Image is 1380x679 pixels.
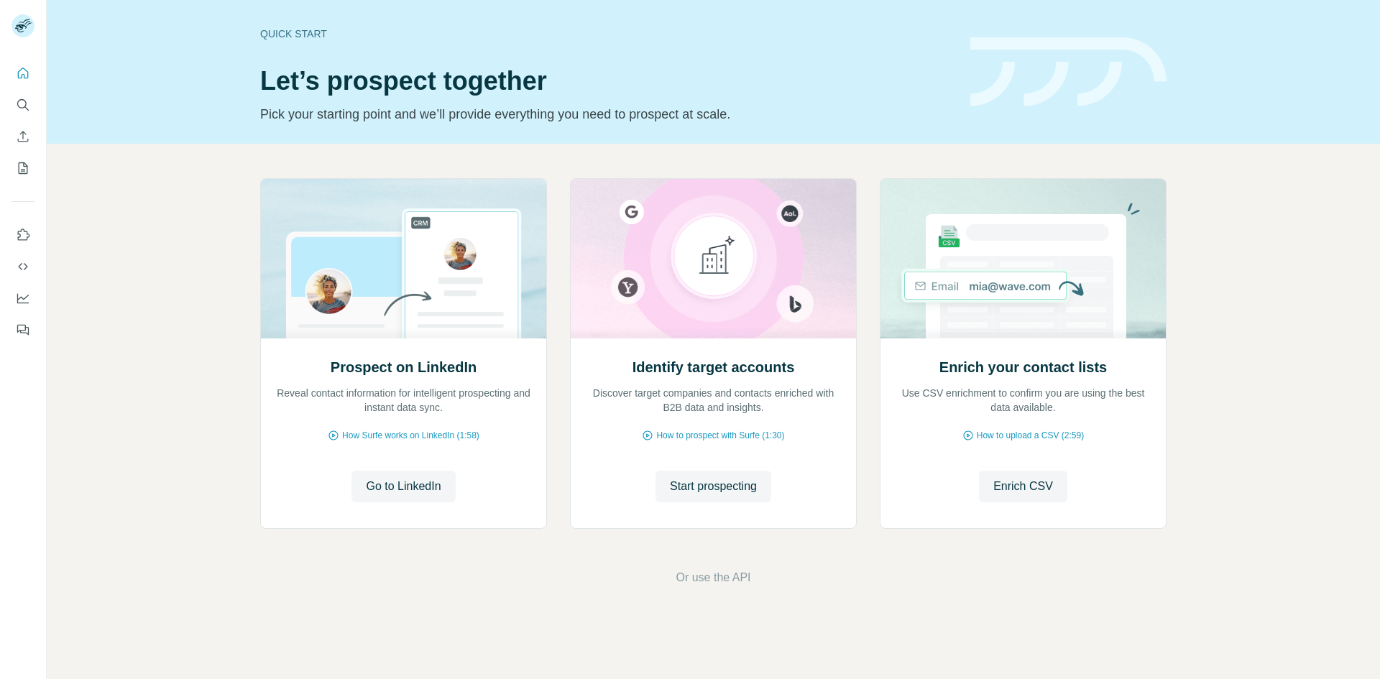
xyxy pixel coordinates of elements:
[331,357,477,377] h2: Prospect on LinkedIn
[11,60,34,86] button: Quick start
[880,179,1167,338] img: Enrich your contact lists
[11,124,34,149] button: Enrich CSV
[977,429,1084,442] span: How to upload a CSV (2:59)
[260,179,547,338] img: Prospect on LinkedIn
[656,429,784,442] span: How to prospect with Surfe (1:30)
[275,386,532,415] p: Reveal contact information for intelligent prospecting and instant data sync.
[351,471,455,502] button: Go to LinkedIn
[11,222,34,248] button: Use Surfe on LinkedIn
[11,155,34,181] button: My lists
[655,471,771,502] button: Start prospecting
[993,478,1053,495] span: Enrich CSV
[979,471,1067,502] button: Enrich CSV
[970,37,1167,107] img: banner
[570,179,857,338] img: Identify target accounts
[11,285,34,311] button: Dashboard
[260,104,953,124] p: Pick your starting point and we’ll provide everything you need to prospect at scale.
[260,27,953,41] div: Quick start
[342,429,479,442] span: How Surfe works on LinkedIn (1:58)
[632,357,795,377] h2: Identify target accounts
[11,92,34,118] button: Search
[260,67,953,96] h1: Let’s prospect together
[895,386,1151,415] p: Use CSV enrichment to confirm you are using the best data available.
[11,317,34,343] button: Feedback
[676,569,750,586] button: Or use the API
[939,357,1107,377] h2: Enrich your contact lists
[585,386,842,415] p: Discover target companies and contacts enriched with B2B data and insights.
[11,254,34,280] button: Use Surfe API
[670,478,757,495] span: Start prospecting
[366,478,441,495] span: Go to LinkedIn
